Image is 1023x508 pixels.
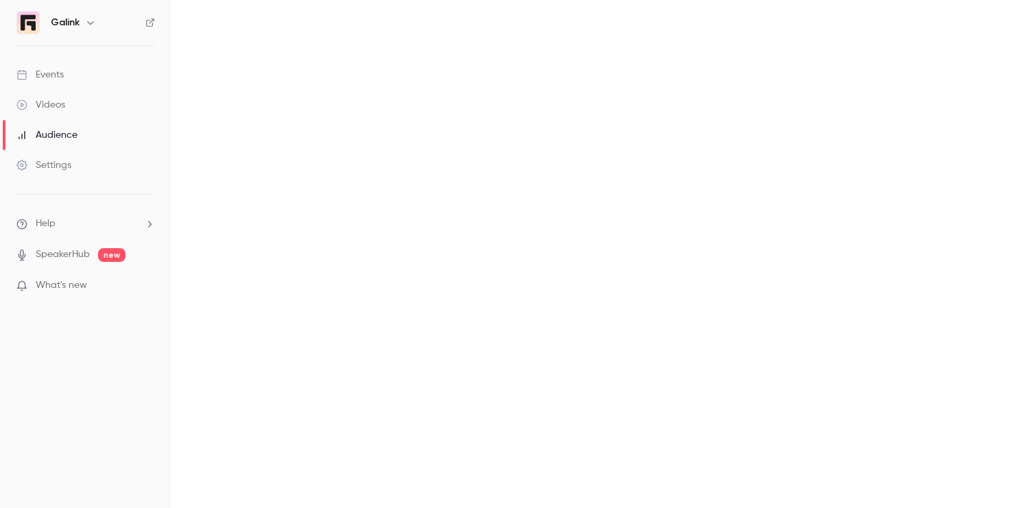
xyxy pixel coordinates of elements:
span: Help [36,217,56,231]
img: Galink [17,12,39,34]
div: Events [16,68,64,82]
div: Settings [16,158,71,172]
div: Audience [16,128,77,142]
h6: Galink [51,16,80,29]
li: help-dropdown-opener [16,217,155,231]
span: new [98,248,125,262]
span: What's new [36,278,87,293]
a: SpeakerHub [36,247,90,262]
div: Videos [16,98,65,112]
